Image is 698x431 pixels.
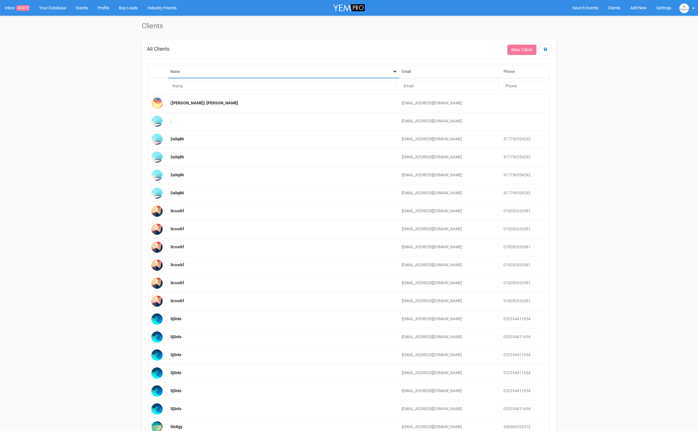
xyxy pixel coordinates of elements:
[170,172,184,177] a: 2a0q86
[151,152,163,163] img: Profile Image
[501,256,549,274] td: 018282626581
[608,5,621,10] span: Clients
[399,220,501,238] td: [EMAIL_ADDRESS][DOMAIN_NAME]
[399,166,501,184] td: [EMAIL_ADDRESS][DOMAIN_NAME]
[399,364,501,382] td: [EMAIL_ADDRESS][DOMAIN_NAME]
[170,298,184,303] a: 3cswkf
[151,242,163,253] img: Profile Image
[151,170,163,181] img: Profile Image
[170,316,182,321] a: 3j5nts
[170,208,184,213] a: 3cswkf
[399,400,501,418] td: [EMAIL_ADDRESS][DOMAIN_NAME]
[501,346,549,364] td: 032554411654
[151,403,163,415] img: Profile Image
[501,166,549,184] td: 817796554292
[170,101,238,105] a: ([PERSON_NAME]) [PERSON_NAME]
[170,136,184,141] a: 2a0q86
[501,400,549,418] td: 032554411654
[151,259,163,271] img: Profile Image
[501,364,549,382] td: 032554411654
[501,66,549,78] th: Phone: activate to sort column ascending
[501,274,549,292] td: 018282626581
[170,334,182,339] a: 3j5nts
[501,220,549,238] td: 018282626581
[399,274,501,292] td: [EMAIL_ADDRESS][DOMAIN_NAME]
[151,98,163,109] img: Profile Image
[170,280,184,285] a: 3cswkf
[399,202,501,220] td: [EMAIL_ADDRESS][DOMAIN_NAME]
[501,148,549,166] td: 817796554292
[151,313,163,325] img: Profile Image
[170,406,182,411] a: 3j5nts
[399,184,501,202] td: [EMAIL_ADDRESS][DOMAIN_NAME]
[170,244,184,249] a: 3cswkf
[399,148,501,166] td: [EMAIL_ADDRESS][DOMAIN_NAME]
[501,238,549,256] td: 018282626581
[504,82,547,91] input: Filter by Phone
[151,385,163,397] img: Profile Image
[501,112,549,130] td: .
[170,119,172,123] a: .
[170,424,183,429] a: 5ie8gy
[170,370,182,375] a: 3j5nts
[170,388,182,393] a: 3j5nts
[151,224,163,235] img: Profile Image
[151,331,163,343] img: Profile Image
[151,116,163,127] img: Profile Image
[142,22,556,30] h1: Clients
[170,226,184,231] a: 3cswkf
[151,349,163,361] img: Profile Image
[501,382,549,400] td: 032554411654
[170,154,184,159] a: 2a0q86
[151,295,163,307] img: Profile Image
[501,328,549,346] td: 032554411654
[170,82,397,91] input: Filter by Name
[679,4,689,13] img: BGLogo.jpg
[168,66,399,78] th: Name: activate to sort column descending
[399,310,501,328] td: [EMAIL_ADDRESS][DOMAIN_NAME]
[572,5,598,10] span: Search Events
[399,130,501,148] td: [EMAIL_ADDRESS][DOMAIN_NAME]
[630,5,647,10] span: Add New
[501,184,549,202] td: 817796554292
[507,45,536,55] a: New Client
[399,328,501,346] td: [EMAIL_ADDRESS][DOMAIN_NAME]
[16,5,30,11] span: 43423
[170,262,184,267] a: 3cswkf
[501,310,549,328] td: 032554411654
[399,238,501,256] td: [EMAIL_ADDRESS][DOMAIN_NAME]
[151,367,163,379] img: Profile Image
[399,382,501,400] td: [EMAIL_ADDRESS][DOMAIN_NAME]
[501,130,549,148] td: 817796554292
[151,134,163,145] img: Profile Image
[399,346,501,364] td: [EMAIL_ADDRESS][DOMAIN_NAME]
[399,112,501,130] td: [EMAIL_ADDRESS][DOMAIN_NAME]
[402,82,498,91] input: Filter by Email
[151,277,163,289] img: Profile Image
[147,46,169,52] span: All Clients
[170,190,184,195] a: 2a0q86
[151,206,163,217] img: Profile Image
[170,352,182,357] a: 3j5nts
[399,66,501,78] th: Email: activate to sort column ascending
[399,94,501,112] td: [EMAIL_ADDRESS][DOMAIN_NAME]
[399,256,501,274] td: [EMAIL_ADDRESS][DOMAIN_NAME]
[501,202,549,220] td: 018282626581
[501,292,549,310] td: 018282626581
[151,188,163,199] img: Profile Image
[399,292,501,310] td: [EMAIL_ADDRESS][DOMAIN_NAME]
